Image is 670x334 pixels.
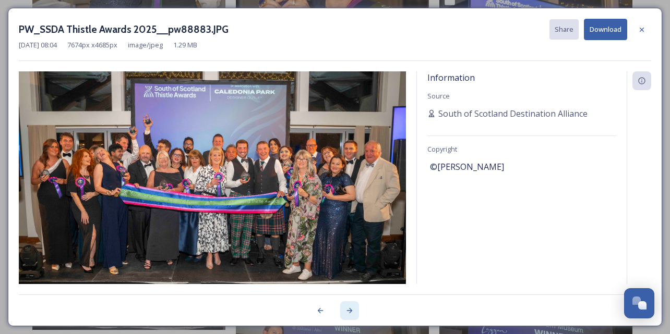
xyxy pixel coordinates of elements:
[19,22,229,37] h3: PW_SSDA Thistle Awards 2025__pw88883.JPG
[624,288,654,318] button: Open Chat
[173,40,197,50] span: 1.29 MB
[584,19,627,40] button: Download
[67,40,117,50] span: 7674 px x 4685 px
[427,72,475,83] span: Information
[430,160,504,173] span: ©[PERSON_NAME]
[427,144,457,154] span: Copyright
[19,40,57,50] span: [DATE] 08:04
[438,107,588,120] span: South of Scotland Destination Alliance
[19,71,406,307] img: PW_SSDA%20Thistle%20Awards%202025__pw88883.JPG
[427,91,450,101] span: Source
[128,40,163,50] span: image/jpeg
[549,19,579,40] button: Share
